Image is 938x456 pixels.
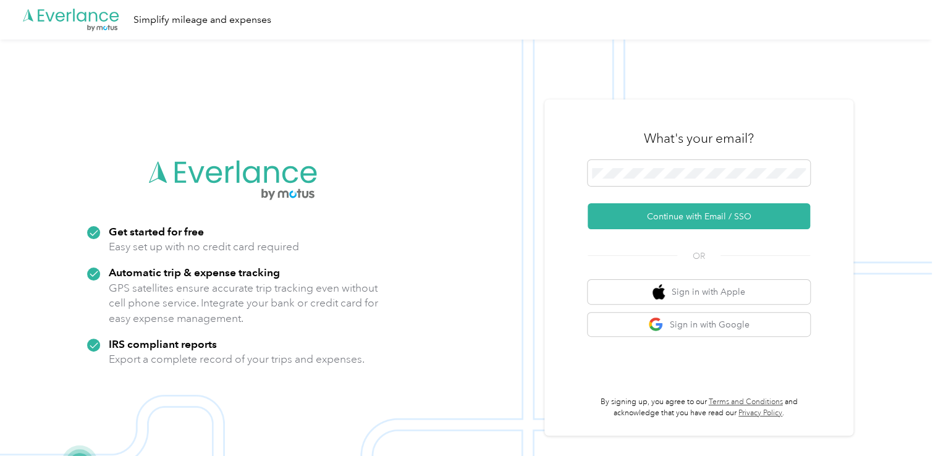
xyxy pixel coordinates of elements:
h3: What's your email? [644,130,754,147]
button: apple logoSign in with Apple [588,280,810,304]
strong: Get started for free [109,225,204,238]
span: OR [677,250,720,263]
img: google logo [648,317,664,332]
div: Simplify mileage and expenses [133,12,271,28]
button: Continue with Email / SSO [588,203,810,229]
a: Terms and Conditions [709,397,783,407]
strong: IRS compliant reports [109,337,217,350]
a: Privacy Policy [738,408,782,418]
strong: Automatic trip & expense tracking [109,266,280,279]
p: Easy set up with no credit card required [109,239,299,255]
p: By signing up, you agree to our and acknowledge that you have read our . [588,397,810,418]
p: Export a complete record of your trips and expenses. [109,352,365,367]
p: GPS satellites ensure accurate trip tracking even without cell phone service. Integrate your bank... [109,281,379,326]
button: google logoSign in with Google [588,313,810,337]
img: apple logo [653,284,665,300]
